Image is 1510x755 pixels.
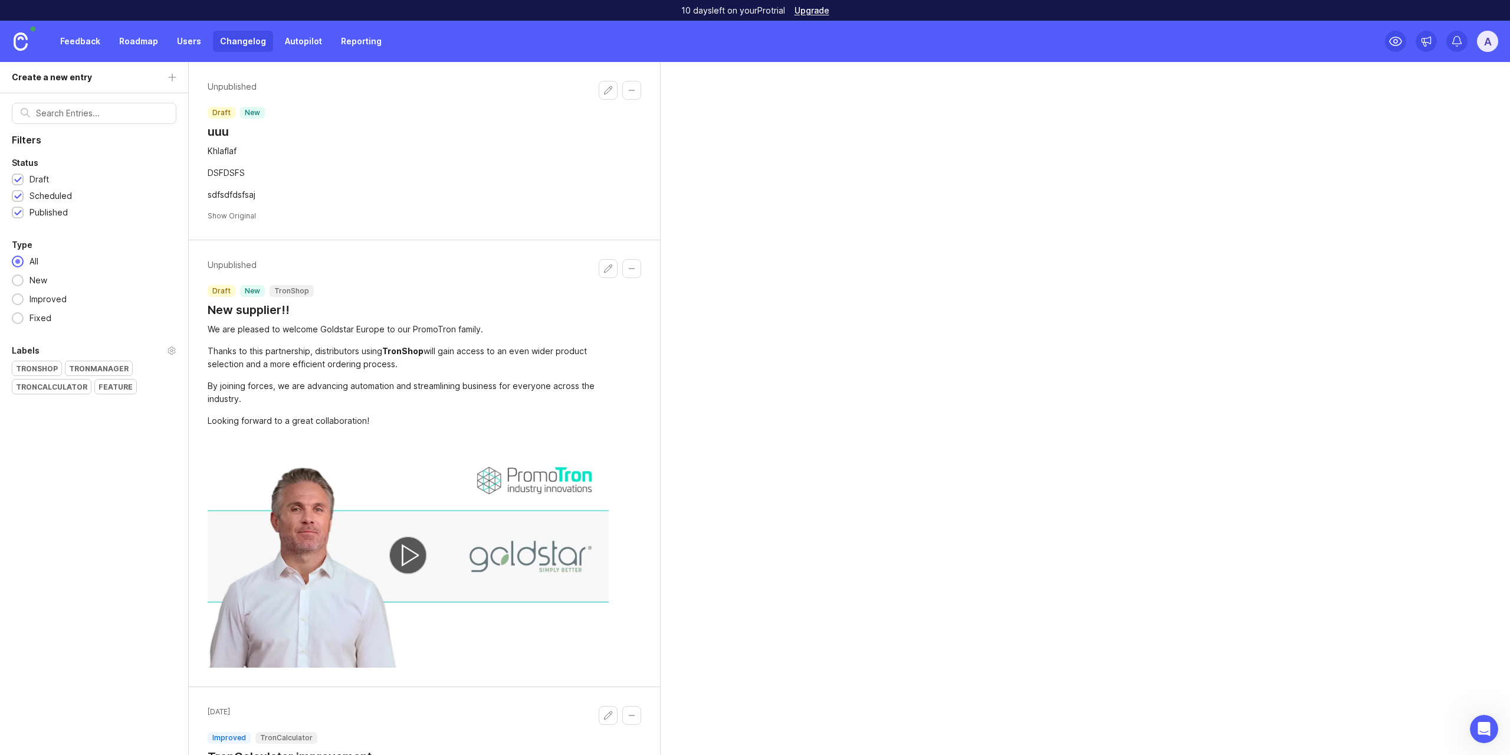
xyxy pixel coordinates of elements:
[274,286,309,296] p: TronShop
[599,81,618,100] button: Edit changelog entry
[19,38,217,96] div: Yes! After creating a company through our API, you'll be able to see it in the admin portal. Comp...
[57,15,147,27] p: The team can also help
[29,189,72,202] div: Scheduled
[208,302,314,318] a: New supplier!!
[9,187,169,213] div: Is that what you were looking for?
[681,5,785,17] p: 10 days left on your Pro trial
[208,259,314,271] p: Unpublished
[795,6,829,15] a: Upgrade
[185,5,207,27] button: Home
[208,123,265,140] a: uuu
[208,380,609,406] div: By joining forces, we are advancing automation and streamlining business for everyone across the ...
[9,222,226,257] div: Altynay says…
[95,380,136,394] div: Feature
[260,733,313,743] p: TronCalculator
[19,326,184,349] div: Help Canny Bot understand how they’re doing:
[12,156,38,170] div: Status
[36,107,168,120] input: Search Entries...
[78,222,226,248] div: thank you, you are very helpful
[208,211,256,221] button: Show Original
[19,166,105,178] span: Canny API Reference
[208,145,609,158] div: Khlaflaf
[9,319,226,357] div: Canny Bot says…
[65,361,132,375] div: TronManager
[599,706,618,725] button: Edit changelog entry
[12,380,91,394] div: TronCalculator
[29,206,68,219] div: Published
[207,5,228,26] div: Close
[12,238,32,252] div: Type
[29,173,49,186] div: Draft
[8,5,30,27] button: go back
[19,264,184,310] div: I'm glad I could help! If you have any more questions or need further assistance, just let me kno...
[14,32,28,51] img: Canny Home
[9,31,226,187] div: Canny Bot says…
[24,293,73,306] div: Improved
[170,31,208,52] a: Users
[19,151,217,164] h3: Source
[24,255,44,268] div: All
[208,166,609,179] div: DSFDSFS
[12,71,92,84] div: Create a new entry
[9,319,193,356] div: Help Canny Bot understand how they’re doing:
[208,345,609,371] div: Thanks to this partnership, distributors using will gain access to an even wider product selectio...
[202,372,221,391] button: Send a message…
[9,257,193,317] div: I'm glad I could help! If you have any more questions or need further assistance, just let me kno...
[19,194,159,205] div: Is that what you were looking for?
[278,31,329,52] a: Autopilot
[208,436,609,668] img: Snímek obrazovky 2025-09-18 155236
[208,414,609,427] div: Looking forward to a great collaboration!
[245,286,260,296] p: new
[208,81,265,93] p: Unpublished
[212,108,231,117] p: draft
[18,377,28,387] button: Emoji picker
[213,31,273,52] a: Changelog
[622,706,641,725] button: Collapse changelog entry
[57,6,105,15] h1: Canny Bot
[599,259,618,278] button: Edit changelog entry
[212,733,246,743] p: improved
[75,377,84,387] button: Start recording
[9,257,226,318] div: Canny Bot says…
[19,102,217,136] div: You can filter feedback by company and view all associated users and their feature requests in th...
[24,312,57,325] div: Fixed
[1470,715,1498,743] iframe: Intercom live chat
[9,187,226,222] div: Canny Bot says…
[12,361,61,375] div: TronShop
[34,6,52,25] img: Profile image for Canny Bot
[19,166,217,178] div: Canny API Reference
[212,286,231,296] p: draft
[1477,31,1498,52] button: A
[56,377,65,387] button: Upload attachment
[334,31,389,52] a: Reporting
[37,377,47,387] button: Gif picker
[112,31,165,52] a: Roadmap
[10,352,226,372] textarea: Message…
[208,706,230,718] span: [DATE]
[12,344,40,358] div: Labels
[622,81,641,100] button: Collapse changelog entry
[208,323,609,336] div: We are pleased to welcome Goldstar Europe to our PromoTron family.
[9,31,226,185] div: Yes! After creating a company through our API, you'll be able to see it in the admin portal. Comp...
[245,108,260,117] p: new
[382,346,424,356] div: TronShop
[622,259,641,278] button: Collapse changelog entry
[53,31,107,52] a: Feedback
[24,274,53,287] div: New
[87,229,217,241] div: thank you, you are very helpful
[208,188,609,201] div: sdfsdfdsfsaj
